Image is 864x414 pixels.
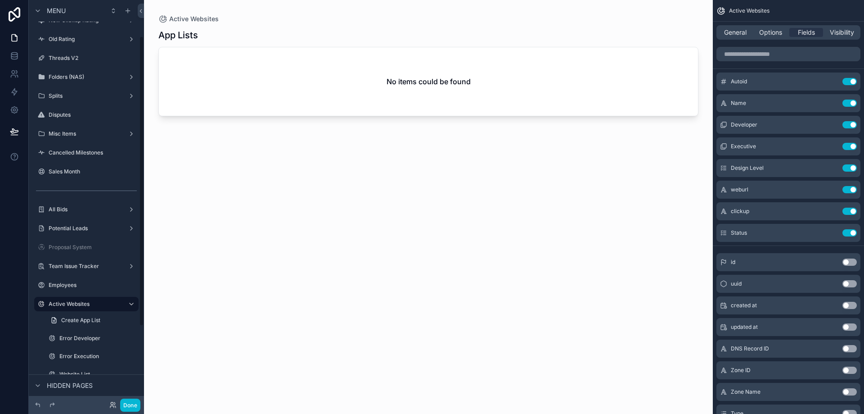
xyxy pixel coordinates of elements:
span: weburl [731,186,748,193]
a: Splits [34,89,139,103]
a: All Bids [34,202,139,217]
label: Active Websites [49,300,121,308]
a: Misc Items [34,127,139,141]
a: Folders (NAS) [34,70,139,84]
label: Folders (NAS) [49,73,124,81]
button: Done [120,399,140,412]
label: Potential Leads [49,225,124,232]
a: Threads V2 [34,51,139,65]
span: uuid [731,280,742,287]
a: Potential Leads [34,221,139,236]
label: Employees [49,282,137,289]
a: Error Execution [45,349,139,364]
span: created at [731,302,757,309]
span: Hidden pages [47,381,93,390]
span: Zone Name [731,388,760,396]
span: Status [731,229,747,237]
a: Sales Month [34,164,139,179]
a: Create App List [45,313,139,328]
label: Team Issue Tracker [49,263,124,270]
span: Menu [47,6,66,15]
a: Disputes [34,108,139,122]
span: Design Level [731,164,764,172]
a: Employees [34,278,139,292]
span: Visibility [830,28,854,37]
span: Fields [798,28,815,37]
span: clickup [731,208,749,215]
label: Threads V2 [49,55,137,62]
a: Website List [45,367,139,382]
label: Proposal System [49,244,137,251]
label: Cancelled Milestones [49,149,137,156]
span: updated at [731,323,758,331]
label: All Bids [49,206,124,213]
label: Sales Month [49,168,137,175]
a: Active Websites [34,297,139,311]
label: Splits [49,92,124,100]
span: Options [759,28,782,37]
span: Create App List [61,317,100,324]
span: General [724,28,747,37]
span: Autoid [731,78,747,85]
span: Name [731,100,746,107]
span: Developer [731,121,757,128]
span: Executive [731,143,756,150]
label: Error Developer [59,335,137,342]
span: id [731,259,735,266]
a: Old Rating [34,32,139,46]
a: Cancelled Milestones [34,146,139,160]
label: Error Execution [59,353,137,360]
a: Proposal System [34,240,139,255]
span: Zone ID [731,367,751,374]
label: Website List [59,371,137,378]
a: Team Issue Tracker [34,259,139,273]
a: Error Developer [45,331,139,346]
span: DNS Record ID [731,345,769,352]
span: Active Websites [729,7,769,14]
label: Disputes [49,111,137,118]
label: Misc Items [49,130,124,137]
label: Old Rating [49,36,124,43]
